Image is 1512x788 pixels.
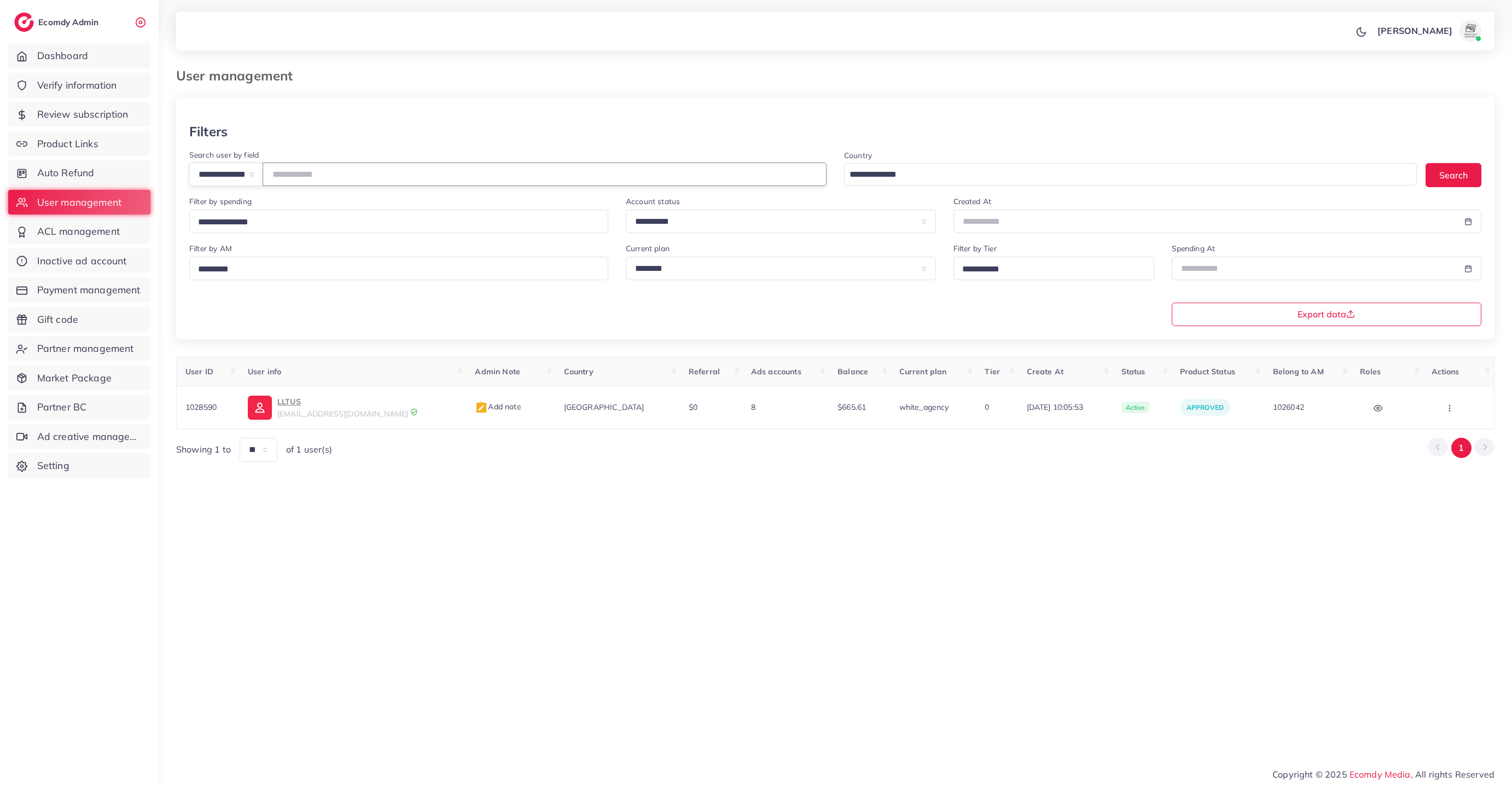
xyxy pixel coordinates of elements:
[37,341,134,356] span: Partner management
[844,163,1417,186] div: Search for option
[194,261,594,278] input: Search for option
[1377,24,1452,37] p: [PERSON_NAME]
[37,312,78,327] span: Gift code
[953,257,1154,280] div: Search for option
[1180,367,1235,376] span: Product Status
[689,367,720,376] span: Referral
[838,367,868,376] span: Balance
[564,402,644,412] span: [GEOGRAPHIC_DATA]
[37,400,87,414] span: Partner BC
[1451,438,1472,458] button: Go to page 1
[1121,367,1145,376] span: Status
[1360,367,1381,376] span: Roles
[8,366,150,391] a: Market Package
[37,459,69,473] span: Setting
[1272,768,1494,781] span: Copyright © 2025
[37,107,129,121] span: Review subscription
[189,257,608,280] div: Search for option
[248,395,458,419] a: LLTUS[EMAIL_ADDRESS][DOMAIN_NAME]
[37,166,95,180] span: Auto Refund
[1187,403,1224,412] span: approved
[8,248,150,274] a: Inactive ad account
[626,243,670,254] label: Current plan
[189,243,232,254] label: Filter by AM
[475,401,488,414] img: admin_note.cdd0b510.svg
[985,367,1000,376] span: Tier
[37,371,112,385] span: Market Package
[899,402,949,412] span: white_agency
[8,73,150,98] a: Verify information
[8,336,150,361] a: Partner management
[8,43,150,68] a: Dashboard
[37,430,142,444] span: Ad creative management
[37,224,120,239] span: ACL management
[985,402,989,412] span: 0
[475,367,520,376] span: Admin Note
[8,102,150,127] a: Review subscription
[8,395,150,420] a: Partner BC
[189,196,252,207] label: Filter by spending
[176,68,301,84] h3: User management
[8,424,150,449] a: Ad creative management
[564,367,594,376] span: Country
[1426,163,1481,187] button: Search
[194,214,594,231] input: Search for option
[1273,367,1324,376] span: Belong to AM
[899,367,947,376] span: Current plan
[37,49,88,63] span: Dashboard
[277,409,408,419] span: [EMAIL_ADDRESS][DOMAIN_NAME]
[189,210,608,233] div: Search for option
[751,402,755,412] span: 8
[14,13,101,32] a: logoEcomdy Admin
[37,137,98,151] span: Product Links
[689,402,697,412] span: $0
[8,277,150,303] a: Payment management
[277,395,408,408] p: LLTUS
[410,408,418,416] img: 9CAL8B2pu8EFxCJHYAAAAldEVYdGRhdGU6Y3JlYXRlADIwMjItMTItMDlUMDQ6NTg6MzkrMDA6MDBXSlgLAAAAJXRFWHRkYXR...
[475,402,521,412] span: Add note
[846,166,1403,183] input: Search for option
[1273,402,1304,412] span: 1026042
[953,196,992,207] label: Created At
[1172,303,1482,326] button: Export data
[8,131,150,157] a: Product Links
[8,190,150,215] a: User management
[1027,402,1104,413] span: [DATE] 10:05:53
[176,443,231,456] span: Showing 1 to
[1371,20,1486,42] a: [PERSON_NAME]avatar
[189,149,259,160] label: Search user by field
[8,453,150,478] a: Setting
[1411,768,1494,781] span: , All rights Reserved
[185,402,217,412] span: 1028590
[14,13,34,32] img: logo
[286,443,332,456] span: of 1 user(s)
[37,195,121,210] span: User management
[838,402,866,412] span: $665.61
[1027,367,1063,376] span: Create At
[248,367,281,376] span: User info
[1172,243,1216,254] label: Spending At
[248,396,272,420] img: ic-user-info.36bf1079.svg
[844,150,872,161] label: Country
[37,78,117,92] span: Verify information
[1298,310,1355,318] span: Export data
[185,367,213,376] span: User ID
[37,283,141,297] span: Payment management
[1350,769,1411,780] a: Ecomdy Media
[8,160,150,186] a: Auto Refund
[1432,367,1459,376] span: Actions
[1121,402,1150,414] span: active
[189,124,228,140] h3: Filters
[37,254,127,268] span: Inactive ad account
[953,243,997,254] label: Filter by Tier
[38,17,101,27] h2: Ecomdy Admin
[958,261,1140,278] input: Search for option
[8,219,150,244] a: ACL management
[626,196,680,207] label: Account status
[8,307,150,332] a: Gift code
[1428,438,1494,458] ul: Pagination
[751,367,801,376] span: Ads accounts
[1459,20,1481,42] img: avatar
